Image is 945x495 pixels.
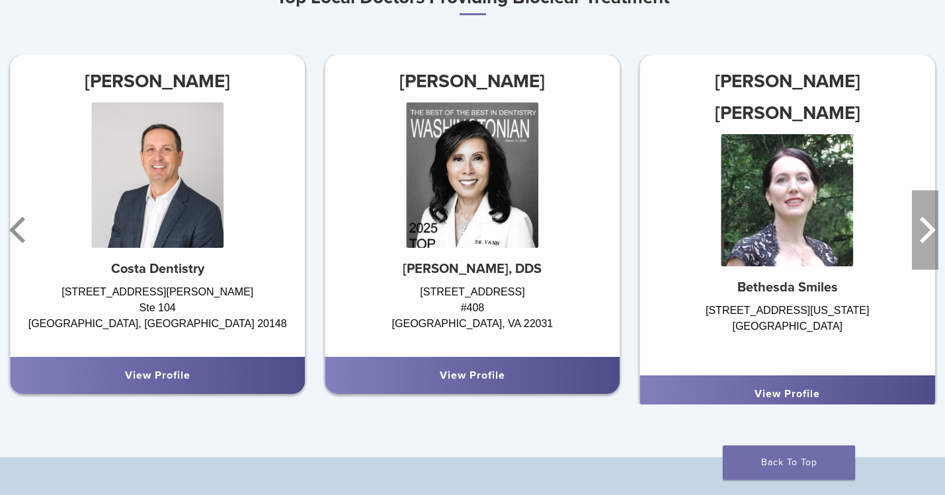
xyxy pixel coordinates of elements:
img: Dr. Shane Costa [91,102,224,248]
button: Previous [7,190,33,270]
h3: [PERSON_NAME] [10,65,305,97]
button: Next [912,190,938,270]
strong: [PERSON_NAME], DDS [403,261,542,277]
div: [STREET_ADDRESS] #408 [GEOGRAPHIC_DATA], VA 22031 [325,284,620,344]
h3: [PERSON_NAME] [PERSON_NAME] [640,65,935,129]
h3: [PERSON_NAME] [325,65,620,97]
img: Dr. Maribel Vann [406,102,538,248]
a: View Profile [125,369,190,382]
a: View Profile [755,387,820,400]
img: Dr. Iris Hirschfeld Navabi [721,134,854,266]
div: [STREET_ADDRESS][US_STATE] [GEOGRAPHIC_DATA] [640,303,935,362]
div: [STREET_ADDRESS][PERSON_NAME] Ste 104 [GEOGRAPHIC_DATA], [GEOGRAPHIC_DATA] 20148 [10,284,305,344]
a: View Profile [440,369,505,382]
strong: Costa Dentistry [111,261,204,277]
strong: Bethesda Smiles [737,280,838,295]
a: Back To Top [723,445,855,480]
